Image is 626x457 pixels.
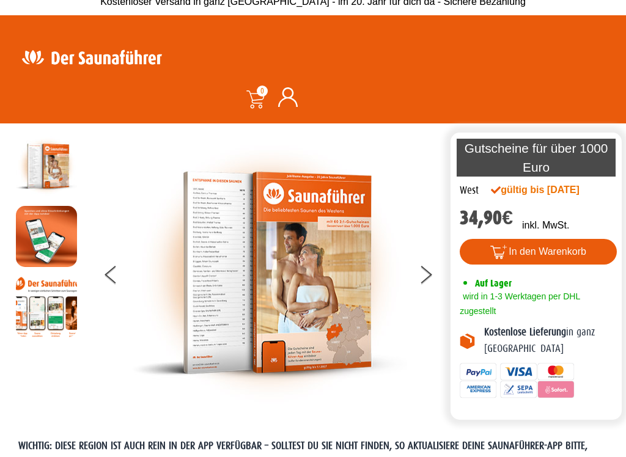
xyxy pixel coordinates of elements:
[484,324,613,357] p: in ganz [GEOGRAPHIC_DATA]
[460,239,617,265] button: In den Warenkorb
[491,183,586,197] div: gültig bis [DATE]
[475,277,512,289] span: Auf Lager
[16,206,77,267] img: MOCKUP-iPhone_regional
[16,276,77,337] img: Anleitung7tn
[502,207,513,229] span: €
[522,218,569,233] p: inkl. MwSt.
[460,291,580,316] span: wird in 1-3 Werktagen per DHL zugestellt
[484,326,566,338] b: Kostenlose Lieferung
[457,139,616,177] p: Gutscheine für über 1000 Euro
[16,136,77,197] img: der-saunafuehrer-2025-west
[132,136,407,410] img: der-saunafuehrer-2025-west
[460,207,513,229] bdi: 34,90
[460,183,479,199] div: West
[257,86,268,97] span: 0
